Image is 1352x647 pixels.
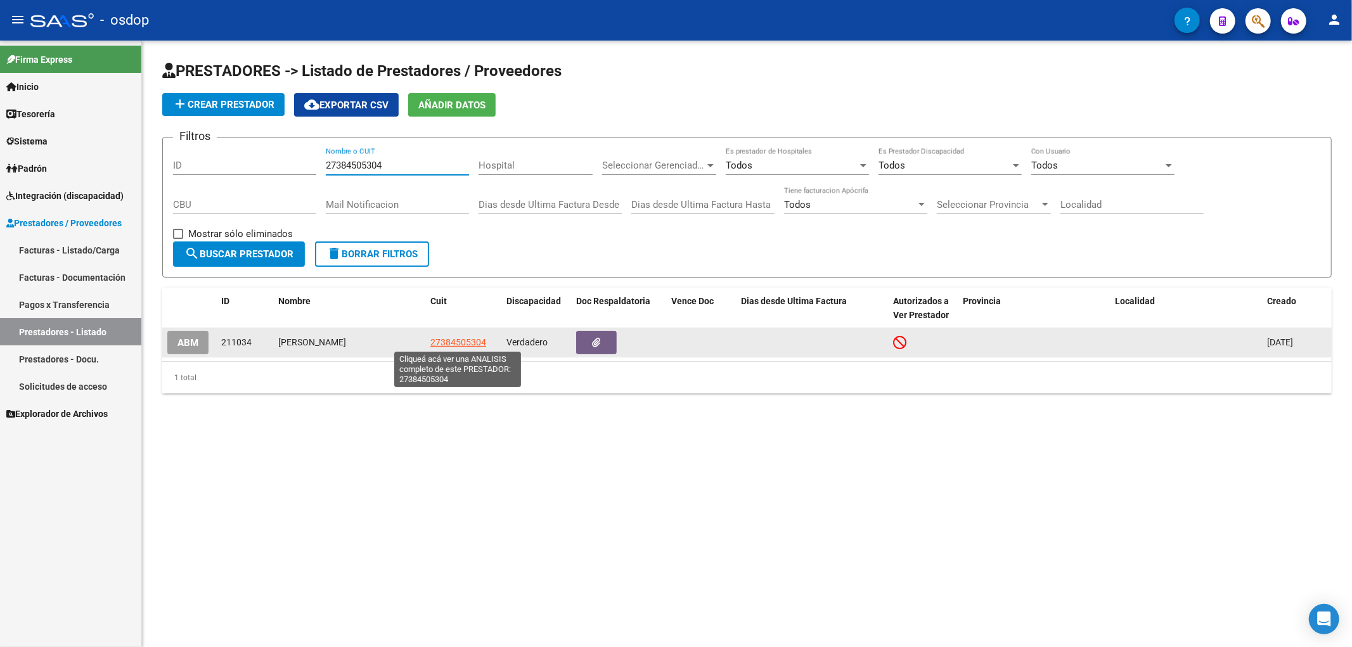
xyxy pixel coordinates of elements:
span: PRESTADORES -> Listado de Prestadores / Proveedores [162,62,562,80]
div: [PERSON_NAME] [278,335,420,350]
span: Todos [726,160,752,171]
h3: Filtros [173,127,217,145]
span: Exportar CSV [304,99,389,111]
button: Buscar Prestador [173,241,305,267]
button: ABM [167,331,209,354]
span: Prestadores / Proveedores [6,216,122,230]
mat-icon: menu [10,12,25,27]
span: Todos [1031,160,1058,171]
span: Creado [1267,296,1296,306]
span: Dias desde Ultima Factura [741,296,847,306]
span: Doc Respaldatoria [576,296,650,306]
span: Discapacidad [506,296,561,306]
span: Borrar Filtros [326,248,418,260]
mat-icon: add [172,96,188,112]
span: Seleccionar Gerenciador [602,160,705,171]
datatable-header-cell: Autorizados a Ver Prestador [888,288,958,330]
span: Cuit [430,296,447,306]
datatable-header-cell: Doc Respaldatoria [571,288,666,330]
span: Buscar Prestador [184,248,293,260]
datatable-header-cell: Provincia [958,288,1110,330]
span: Firma Express [6,53,72,67]
span: Verdadero [506,337,548,347]
span: Todos [784,199,811,210]
span: Mostrar sólo eliminados [188,226,293,241]
datatable-header-cell: Localidad [1110,288,1262,330]
span: Todos [879,160,905,171]
span: Inicio [6,80,39,94]
button: Añadir Datos [408,93,496,117]
span: Sistema [6,134,48,148]
datatable-header-cell: ID [216,288,273,330]
span: Explorador de Archivos [6,407,108,421]
datatable-header-cell: Dias desde Ultima Factura [736,288,888,330]
datatable-header-cell: Cuit [425,288,501,330]
span: Integración (discapacidad) [6,189,124,203]
div: 1 total [162,362,1332,394]
div: Open Intercom Messenger [1309,604,1339,634]
mat-icon: search [184,246,200,261]
span: Localidad [1115,296,1155,306]
span: Añadir Datos [418,99,486,111]
span: 27384505304 [430,337,486,347]
span: Autorizados a Ver Prestador [893,296,949,321]
button: Crear Prestador [162,93,285,116]
datatable-header-cell: Discapacidad [501,288,571,330]
datatable-header-cell: Creado [1262,288,1332,330]
span: 211034 [221,337,252,347]
button: Borrar Filtros [315,241,429,267]
span: Seleccionar Provincia [937,199,1040,210]
mat-icon: cloud_download [304,97,319,112]
span: ID [221,296,229,306]
span: - osdop [100,6,149,34]
span: Vence Doc [671,296,714,306]
span: ABM [177,337,198,349]
datatable-header-cell: Nombre [273,288,425,330]
span: Tesorería [6,107,55,121]
span: Provincia [963,296,1001,306]
datatable-header-cell: Vence Doc [666,288,736,330]
span: [DATE] [1267,337,1293,347]
button: Exportar CSV [294,93,399,117]
span: Padrón [6,162,47,176]
mat-icon: person [1327,12,1342,27]
mat-icon: delete [326,246,342,261]
span: Nombre [278,296,311,306]
span: Crear Prestador [172,99,274,110]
